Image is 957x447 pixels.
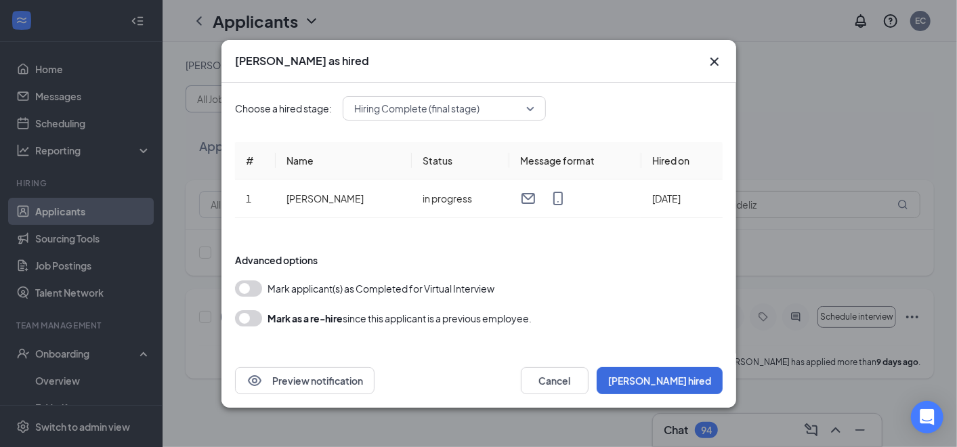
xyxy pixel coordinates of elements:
[412,142,509,179] th: Status
[521,367,589,394] button: Cancel
[509,142,641,179] th: Message format
[550,190,566,207] svg: MobileSms
[235,142,276,179] th: #
[706,54,723,70] button: Close
[641,142,723,179] th: Hired on
[268,310,532,326] div: since this applicant is a previous employee.
[268,312,343,324] b: Mark as a re-hire
[246,192,251,205] span: 1
[235,54,369,68] h3: [PERSON_NAME] as hired
[641,179,723,218] td: [DATE]
[412,179,509,218] td: in progress
[235,367,375,394] button: EyePreview notification
[354,98,480,119] span: Hiring Complete (final stage)
[911,401,943,433] div: Open Intercom Messenger
[276,179,412,218] td: [PERSON_NAME]
[520,190,536,207] svg: Email
[235,253,723,267] div: Advanced options
[268,280,494,297] span: Mark applicant(s) as Completed for Virtual Interview
[597,367,723,394] button: [PERSON_NAME] hired
[276,142,412,179] th: Name
[247,372,263,389] svg: Eye
[235,101,332,116] span: Choose a hired stage:
[706,54,723,70] svg: Cross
